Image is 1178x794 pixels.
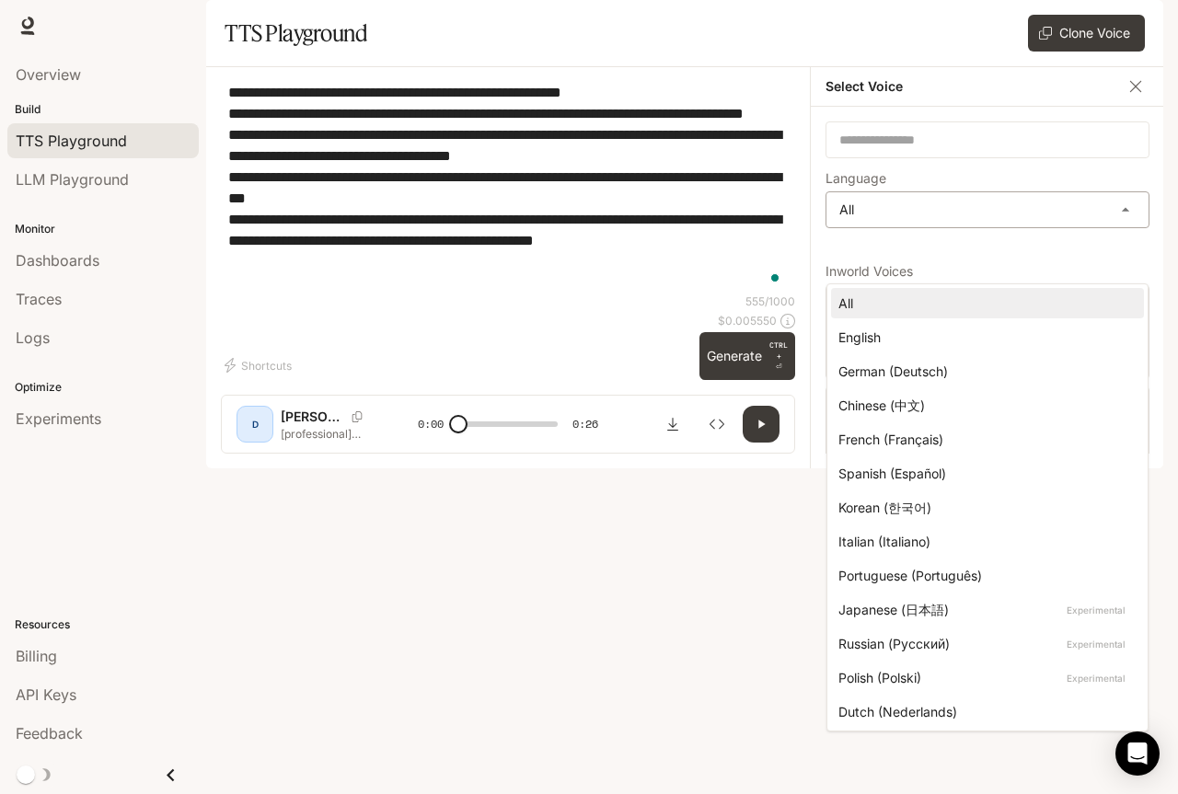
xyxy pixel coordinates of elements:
[838,634,1129,653] div: Russian (Русский)
[838,396,1129,415] div: Chinese (中文)
[838,430,1129,449] div: French (Français)
[1063,636,1129,652] p: Experimental
[838,566,1129,585] div: Portuguese (Português)
[838,362,1129,381] div: German (Deutsch)
[838,600,1129,619] div: Japanese (日本語)
[838,293,1129,313] div: All
[838,328,1129,347] div: English
[838,464,1129,483] div: Spanish (Español)
[838,498,1129,517] div: Korean (한국어)
[838,668,1129,687] div: Polish (Polski)
[1063,602,1129,618] p: Experimental
[1063,670,1129,686] p: Experimental
[838,702,1129,721] div: Dutch (Nederlands)
[838,532,1129,551] div: Italian (Italiano)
